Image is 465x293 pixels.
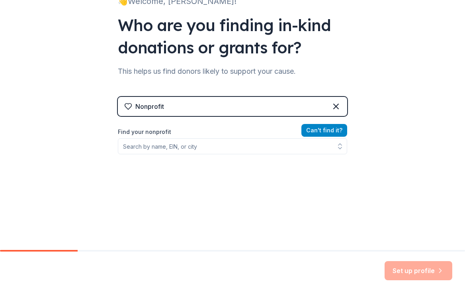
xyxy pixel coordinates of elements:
[301,124,347,137] button: Can't find it?
[118,138,347,154] input: Search by name, EIN, or city
[135,102,164,111] div: Nonprofit
[118,127,347,137] label: Find your nonprofit
[118,65,347,78] div: This helps us find donors likely to support your cause.
[118,14,347,59] div: Who are you finding in-kind donations or grants for?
